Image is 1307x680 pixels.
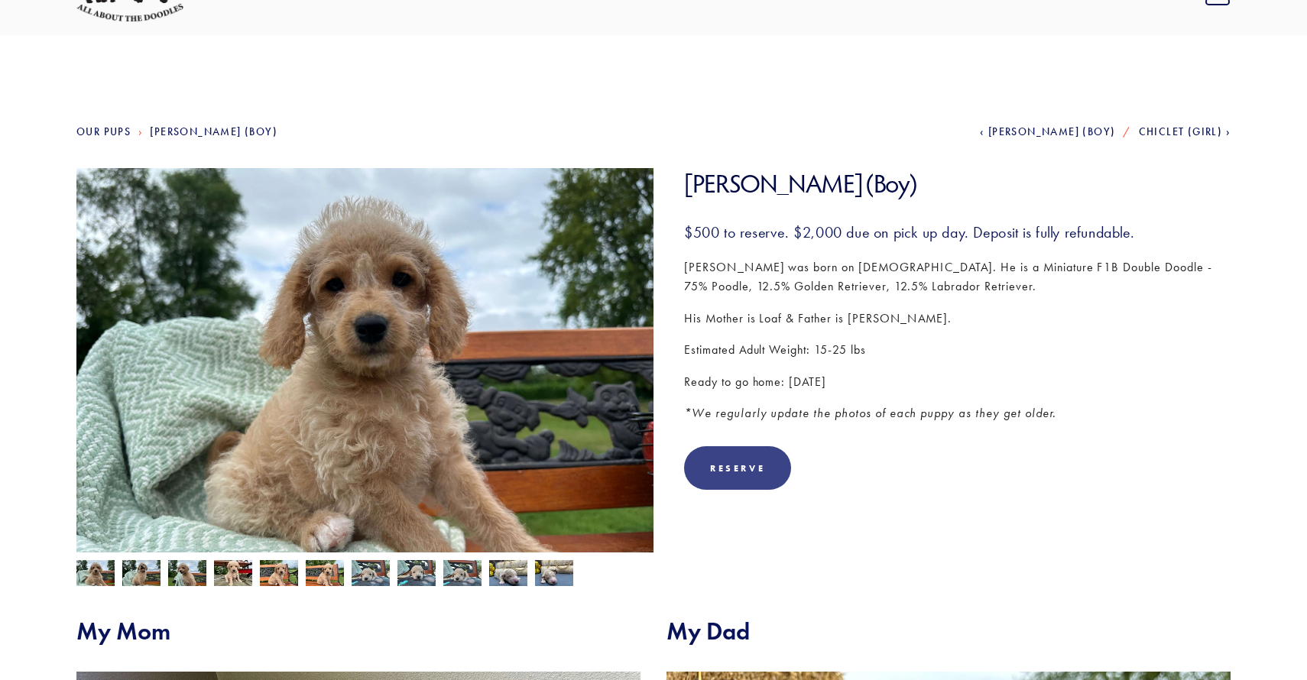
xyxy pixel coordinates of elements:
[260,560,298,589] img: Bingaman 7.jpg
[684,222,1231,242] h3: $500 to reserve. $2,000 due on pick up day. Deposit is fully refundable.
[980,125,1115,138] a: [PERSON_NAME] (Boy)
[443,560,482,589] img: Bingaman 5.jpg
[988,125,1116,138] span: [PERSON_NAME] (Boy)
[214,560,252,589] img: Bingaman 6.jpg
[76,125,131,138] a: Our Pups
[684,309,1231,329] p: His Mother is Loaf & Father is [PERSON_NAME].
[306,560,344,589] img: Bingaman 8.jpg
[150,125,277,138] a: [PERSON_NAME] (Boy)
[710,462,765,474] div: Reserve
[684,340,1231,360] p: Estimated Adult Weight: 15-25 lbs
[684,168,1231,199] h1: [PERSON_NAME] (Boy)
[1139,125,1231,138] a: Chiclet (Girl)
[76,560,115,589] img: Bingaman 9.jpg
[397,559,436,588] img: Bingaman 4.jpg
[684,446,791,490] div: Reserve
[666,617,1231,646] h2: My Dad
[489,559,527,588] img: Bingaman 1.jpg
[684,372,1231,392] p: Ready to go home: [DATE]
[168,560,206,589] img: Bingaman 11.jpg
[76,168,653,601] img: Bingaman 9.jpg
[352,559,390,588] img: Bingaman 3.jpg
[1139,125,1223,138] span: Chiclet (Girl)
[535,559,573,588] img: Bingaman 2.jpg
[684,406,1056,420] em: *We regularly update the photos of each puppy as they get older.
[122,560,161,589] img: Bingaman 10.jpg
[684,257,1231,296] p: [PERSON_NAME] was born on [DEMOGRAPHIC_DATA]. He is a Miniature F1B Double Doodle - 75% Poodle, 1...
[76,617,641,646] h2: My Mom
